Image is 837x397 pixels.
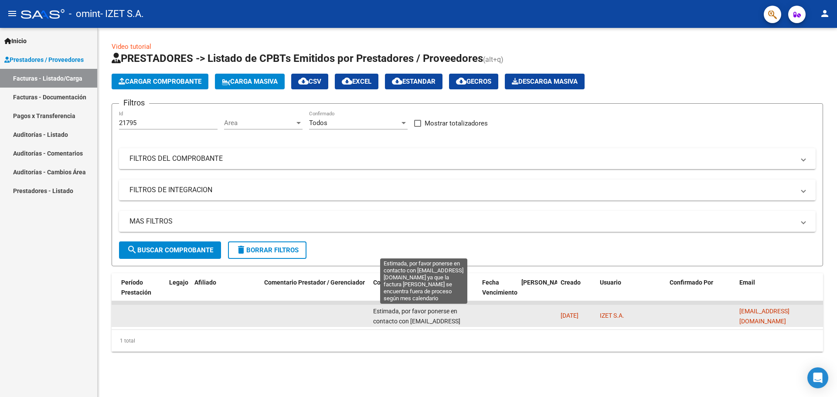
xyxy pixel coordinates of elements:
[449,74,498,89] button: Gecros
[521,279,568,286] span: [PERSON_NAME]
[456,78,491,85] span: Gecros
[121,279,151,296] span: Período Prestación
[666,273,736,312] datatable-header-cell: Confirmado Por
[373,308,472,354] span: Estimada, por favor ponerse en contacto con [EMAIL_ADDRESS][DOMAIN_NAME] ya que la factura [PERSO...
[456,76,466,86] mat-icon: cloud_download
[112,330,823,352] div: 1 total
[479,273,518,312] datatable-header-cell: Fecha Vencimiento
[736,273,823,312] datatable-header-cell: Email
[129,154,795,163] mat-panel-title: FILTROS DEL COMPROBANTE
[392,78,436,85] span: Estandar
[518,273,557,312] datatable-header-cell: Fecha Confimado
[112,43,151,51] a: Video tutorial
[127,244,137,255] mat-icon: search
[222,78,278,85] span: Carga Masiva
[483,55,504,64] span: (alt+q)
[261,273,370,312] datatable-header-cell: Comentario Prestador / Gerenciador
[264,279,365,286] span: Comentario Prestador / Gerenciador
[557,273,596,312] datatable-header-cell: Creado
[119,78,201,85] span: Cargar Comprobante
[335,74,378,89] button: EXCEL
[298,78,321,85] span: CSV
[309,119,327,127] span: Todos
[600,279,621,286] span: Usuario
[561,279,581,286] span: Creado
[119,97,149,109] h3: Filtros
[392,76,402,86] mat-icon: cloud_download
[129,185,795,195] mat-panel-title: FILTROS DE INTEGRACION
[561,312,578,319] span: [DATE]
[7,8,17,19] mat-icon: menu
[112,52,483,64] span: PRESTADORES -> Listado de CPBTs Emitidos por Prestadores / Proveedores
[373,279,439,286] span: Comentario Obra Social
[342,78,371,85] span: EXCEL
[119,148,816,169] mat-expansion-panel-header: FILTROS DEL COMPROBANTE
[236,246,299,254] span: Borrar Filtros
[112,74,208,89] button: Cargar Comprobante
[385,74,442,89] button: Estandar
[194,279,216,286] span: Afiliado
[166,273,191,312] datatable-header-cell: Legajo
[236,244,246,255] mat-icon: delete
[291,74,328,89] button: CSV
[118,273,166,312] datatable-header-cell: Período Prestación
[820,8,830,19] mat-icon: person
[482,279,517,296] span: Fecha Vencimiento
[4,36,27,46] span: Inicio
[69,4,100,24] span: - omint
[215,74,285,89] button: Carga Masiva
[670,279,713,286] span: Confirmado Por
[298,76,309,86] mat-icon: cloud_download
[342,76,352,86] mat-icon: cloud_download
[425,118,488,129] span: Mostrar totalizadores
[739,308,789,325] span: [EMAIL_ADDRESS][DOMAIN_NAME]
[739,279,755,286] span: Email
[807,367,828,388] div: Open Intercom Messenger
[505,74,585,89] button: Descarga Masiva
[228,241,306,259] button: Borrar Filtros
[191,273,261,312] datatable-header-cell: Afiliado
[596,273,666,312] datatable-header-cell: Usuario
[370,273,479,312] datatable-header-cell: Comentario Obra Social
[119,211,816,232] mat-expansion-panel-header: MAS FILTROS
[4,55,84,64] span: Prestadores / Proveedores
[600,312,624,319] span: IZET S.A.
[100,4,144,24] span: - IZET S.A.
[169,279,188,286] span: Legajo
[119,241,221,259] button: Buscar Comprobante
[129,217,795,226] mat-panel-title: MAS FILTROS
[224,119,295,127] span: Area
[119,180,816,200] mat-expansion-panel-header: FILTROS DE INTEGRACION
[512,78,578,85] span: Descarga Masiva
[127,246,213,254] span: Buscar Comprobante
[505,74,585,89] app-download-masive: Descarga masiva de comprobantes (adjuntos)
